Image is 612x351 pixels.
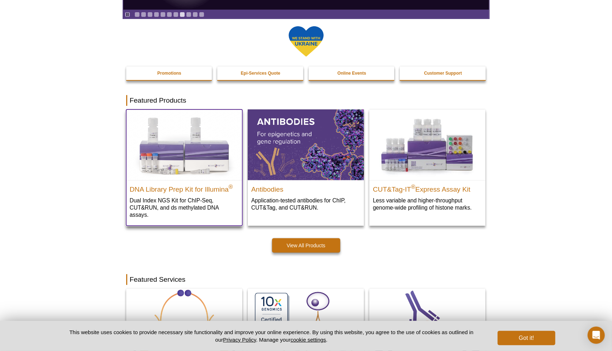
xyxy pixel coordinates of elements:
a: CUT&Tag-IT® Express Assay Kit CUT&Tag-IT®Express Assay Kit Less variable and higher-throughput ge... [369,109,485,218]
a: Go to slide 8 [180,12,185,17]
a: Privacy Policy [223,337,256,343]
a: Go to slide 9 [186,12,191,17]
h2: Featured Services [126,274,486,285]
sup: ® [229,184,233,190]
a: Go to slide 4 [154,12,159,17]
strong: Customer Support [424,71,462,76]
img: We Stand With Ukraine [288,25,324,57]
button: Got it! [498,331,555,345]
h2: Featured Products [126,95,486,106]
p: Less variable and higher-throughput genome-wide profiling of histone marks​. [373,197,482,211]
sup: ® [411,184,416,190]
strong: Epi-Services Quote [241,71,280,76]
p: Application-tested antibodies for ChIP, CUT&Tag, and CUT&RUN. [251,197,360,211]
a: Online Events [309,66,395,80]
a: Toggle autoplay [125,12,130,17]
strong: Online Events [337,71,366,76]
h2: Antibodies [251,182,360,193]
h2: CUT&Tag-IT Express Assay Kit [373,182,482,193]
div: Open Intercom Messenger [588,327,605,344]
a: Go to slide 7 [173,12,179,17]
button: cookie settings [290,337,326,343]
a: View All Products [272,238,340,253]
p: This website uses cookies to provide necessary site functionality and improve your online experie... [57,328,486,343]
a: Go to slide 5 [160,12,166,17]
a: Epi-Services Quote [217,66,304,80]
p: Dual Index NGS Kit for ChIP-Seq, CUT&RUN, and ds methylated DNA assays. [130,197,239,219]
a: Go to slide 6 [167,12,172,17]
a: DNA Library Prep Kit for Illumina DNA Library Prep Kit for Illumina® Dual Index NGS Kit for ChIP-... [126,109,242,225]
a: Promotions [126,66,213,80]
a: Go to slide 11 [199,12,204,17]
a: Go to slide 1 [134,12,140,17]
a: Go to slide 2 [141,12,146,17]
a: All Antibodies Antibodies Application-tested antibodies for ChIP, CUT&Tag, and CUT&RUN. [248,109,364,218]
a: Go to slide 10 [193,12,198,17]
h2: DNA Library Prep Kit for Illumina [130,182,239,193]
img: CUT&Tag-IT® Express Assay Kit [369,109,485,180]
strong: Promotions [157,71,181,76]
a: Customer Support [400,66,487,80]
img: All Antibodies [248,109,364,180]
a: Go to slide 3 [147,12,153,17]
img: DNA Library Prep Kit for Illumina [126,109,242,180]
